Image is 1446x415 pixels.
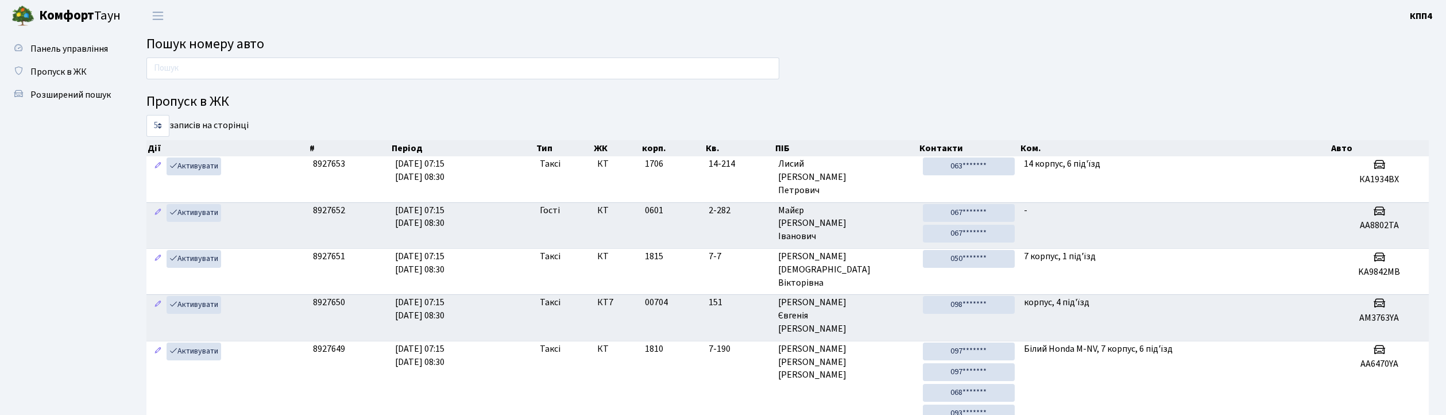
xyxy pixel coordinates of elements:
[146,115,249,137] label: записів на сторінці
[167,343,221,360] a: Активувати
[313,296,345,309] span: 8927650
[645,343,663,355] span: 1810
[11,5,34,28] img: logo.png
[597,343,636,356] span: КТ
[1024,204,1027,217] span: -
[6,60,121,83] a: Пропуск в ЖК
[1334,267,1424,278] h5: KA9842MB
[778,343,914,382] span: [PERSON_NAME] [PERSON_NAME] [PERSON_NAME]
[167,250,221,268] a: Активувати
[645,157,663,170] span: 1706
[146,94,1429,110] h4: Пропуск в ЖК
[540,204,560,217] span: Гості
[39,6,94,25] b: Комфорт
[645,250,663,263] span: 1815
[1334,359,1424,370] h5: AA6470YA
[1024,343,1173,355] span: Білий Honda M-NV, 7 корпус, 6 під'їзд
[151,204,165,222] a: Редагувати
[540,296,560,309] span: Таксі
[709,343,769,356] span: 7-190
[774,140,919,156] th: ПІБ
[167,204,221,222] a: Активувати
[1334,313,1424,324] h5: AM3763YA
[39,6,121,26] span: Таун
[778,204,914,244] span: Майєр [PERSON_NAME] Іванович
[146,140,308,156] th: Дії
[313,204,345,217] span: 8927652
[540,157,560,171] span: Таксі
[709,157,769,171] span: 14-214
[30,89,111,101] span: Розширений пошук
[313,250,345,263] span: 8927651
[395,204,444,230] span: [DATE] 07:15 [DATE] 08:30
[641,140,705,156] th: корп.
[597,250,636,263] span: КТ
[30,43,108,55] span: Панель управління
[918,140,1019,156] th: Контакти
[313,343,345,355] span: 8927649
[151,157,165,175] a: Редагувати
[1024,296,1089,309] span: корпус, 4 під'їзд
[709,250,769,263] span: 7-7
[1330,140,1429,156] th: Авто
[705,140,774,156] th: Кв.
[146,57,779,79] input: Пошук
[1024,157,1100,170] span: 14 корпус, 6 під'їзд
[778,157,914,197] span: Лисий [PERSON_NAME] Петрович
[308,140,391,156] th: #
[395,343,444,368] span: [DATE] 07:15 [DATE] 08:30
[146,34,264,54] span: Пошук номеру авто
[597,296,636,309] span: КТ7
[709,296,769,309] span: 151
[1019,140,1330,156] th: Ком.
[30,66,87,78] span: Пропуск в ЖК
[6,37,121,60] a: Панель управління
[151,250,165,268] a: Редагувати
[313,157,345,170] span: 8927653
[597,204,636,217] span: КТ
[1024,250,1096,263] span: 7 корпус, 1 під'їзд
[535,140,593,156] th: Тип
[540,343,560,356] span: Таксі
[395,157,444,183] span: [DATE] 07:15 [DATE] 08:30
[778,296,914,336] span: [PERSON_NAME] Євгенія [PERSON_NAME]
[1410,9,1432,23] a: КПП4
[395,250,444,276] span: [DATE] 07:15 [DATE] 08:30
[597,157,636,171] span: КТ
[391,140,535,156] th: Період
[709,204,769,217] span: 2-282
[146,115,169,137] select: записів на сторінці
[167,157,221,175] a: Активувати
[1410,10,1432,22] b: КПП4
[167,296,221,314] a: Активувати
[1334,220,1424,231] h5: AA8802TA
[645,296,668,309] span: 00704
[144,6,172,25] button: Переключити навігацію
[395,296,444,322] span: [DATE] 07:15 [DATE] 08:30
[151,343,165,360] a: Редагувати
[540,250,560,263] span: Таксі
[645,204,663,217] span: 0601
[593,140,640,156] th: ЖК
[151,296,165,314] a: Редагувати
[778,250,914,290] span: [PERSON_NAME] [DEMOGRAPHIC_DATA] Вікторівна
[1334,174,1424,185] h5: КА1934ВХ
[6,83,121,106] a: Розширений пошук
